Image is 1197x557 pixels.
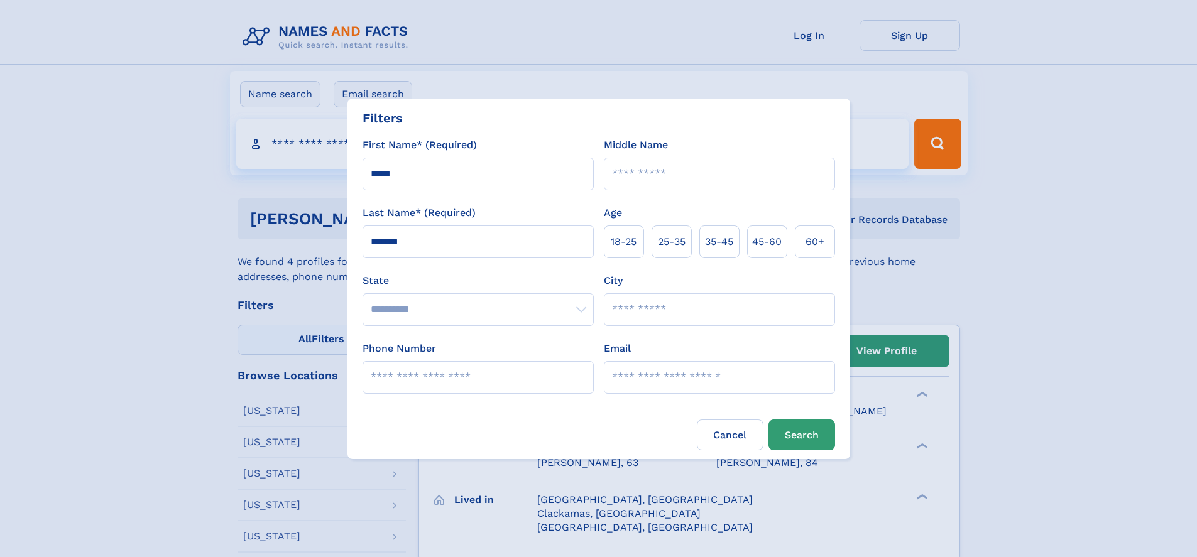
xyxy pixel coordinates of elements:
span: 18‑25 [611,234,637,249]
label: City [604,273,623,288]
label: Cancel [697,419,763,450]
label: State [363,273,594,288]
label: Last Name* (Required) [363,205,476,220]
label: Age [604,205,622,220]
label: First Name* (Required) [363,138,477,153]
button: Search [768,419,835,450]
span: 35‑45 [705,234,733,249]
label: Middle Name [604,138,668,153]
label: Email [604,341,631,356]
div: Filters [363,109,403,127]
span: 45‑60 [752,234,782,249]
label: Phone Number [363,341,436,356]
span: 25‑35 [658,234,686,249]
span: 60+ [806,234,824,249]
